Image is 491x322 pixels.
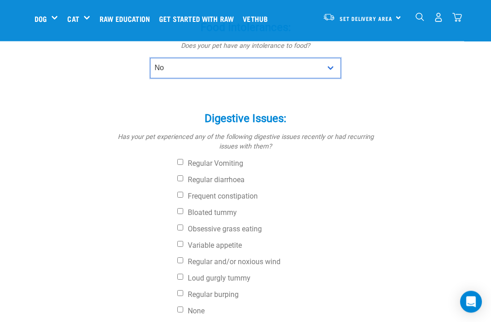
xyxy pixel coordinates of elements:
[177,258,183,264] input: Regular and/or noxious wind
[177,209,183,215] input: Bloated tummy
[434,13,443,22] img: user.png
[177,307,382,316] label: None
[323,13,335,21] img: van-moving.png
[67,13,79,24] a: Cat
[177,225,382,234] label: Obsessive grass eating
[240,0,275,37] a: Vethub
[97,0,157,37] a: Raw Education
[340,17,392,20] span: Set Delivery Area
[177,274,382,283] label: Loud gurgly tummy
[460,291,482,313] div: Open Intercom Messenger
[177,159,382,169] label: Regular Vomiting
[177,192,183,198] input: Frequent constipation
[177,307,183,313] input: None
[177,291,382,300] label: Regular burping
[177,258,382,267] label: Regular and/or noxious wind
[177,176,382,185] label: Regular diarrhoea
[109,111,382,127] label: Digestive Issues:
[177,192,382,201] label: Frequent constipation
[177,176,183,182] input: Regular diarrhoea
[177,241,382,250] label: Variable appetite
[109,133,382,152] p: Has your pet experienced any of the following digestive issues recently or had recurring issues w...
[177,241,183,247] input: Variable appetite
[109,41,382,51] p: Does your pet have any intolerance to food?
[177,291,183,296] input: Regular burping
[416,13,424,21] img: home-icon-1@2x.png
[157,0,240,37] a: Get started with Raw
[177,209,382,218] label: Bloated tummy
[177,225,183,231] input: Obsessive grass eating
[452,13,462,22] img: home-icon@2x.png
[177,274,183,280] input: Loud gurgly tummy
[35,13,47,24] a: Dog
[177,159,183,165] input: Regular Vomiting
